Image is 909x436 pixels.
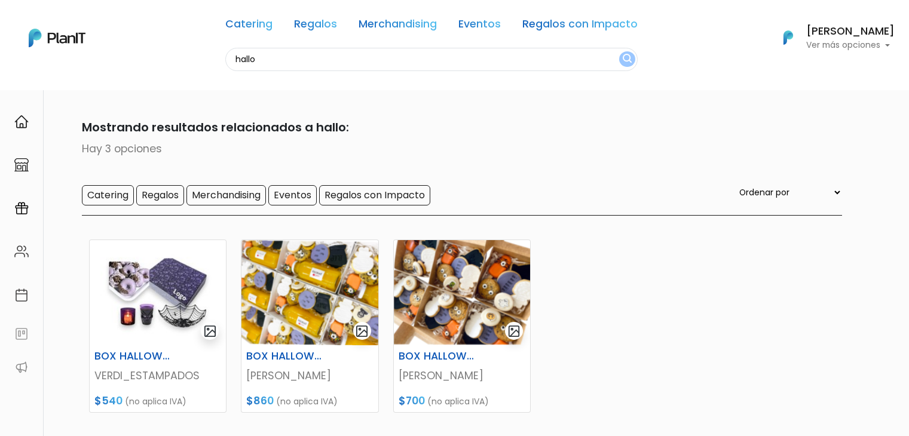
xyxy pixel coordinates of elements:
a: Eventos [458,19,501,33]
span: (no aplica IVA) [125,395,186,407]
img: thumb_Captura_de_pantalla_2025-10-15_120309.png [241,240,378,345]
p: VERDI_ESTAMPADOS [94,368,221,383]
img: gallery-light [203,324,217,338]
img: PlanIt Logo [29,29,85,47]
input: Buscá regalos, desayunos, y más [225,48,638,71]
p: Mostrando resultados relacionados a hallo: [68,118,842,136]
img: feedback-78b5a0c8f98aac82b08bfc38622c3050aee476f2c9584af64705fc4e61158814.svg [14,327,29,341]
span: $700 [399,394,425,408]
span: (no aplica IVA) [427,395,489,407]
h6: BOX HALLOWEN [87,350,182,363]
a: Regalos con Impacto [522,19,638,33]
a: Regalos [294,19,337,33]
img: marketplace-4ceaa7011d94191e9ded77b95e3339b90024bf715f7c57f8cf31f2d8c509eaba.svg [14,158,29,172]
img: people-662611757002400ad9ed0e3c099ab2801c6687ba6c219adb57efc949bc21e19d.svg [14,244,29,259]
a: gallery-light BOX HALLOWEN VERDI_ESTAMPADOS $540 (no aplica IVA) [89,240,227,413]
img: calendar-87d922413cdce8b2cf7b7f5f62616a5cf9e4887200fb71536465627b3292af00.svg [14,288,29,302]
img: gallery-light [507,324,521,338]
input: Regalos con Impacto [319,185,430,205]
p: [PERSON_NAME] [246,368,373,383]
input: Merchandising [186,185,266,205]
img: gallery-light [355,324,369,338]
img: search_button-432b6d5273f82d61273b3651a40e1bd1b912527efae98b1b7a1b2c0702e16a8d.svg [623,54,632,65]
button: PlanIt Logo [PERSON_NAME] Ver más opciones [768,22,895,53]
a: gallery-light BOX HALLOWEN 1 [PERSON_NAME] $860 (no aplica IVA) [241,240,378,413]
a: gallery-light BOX HALLOWEN 2 [PERSON_NAME] $700 (no aplica IVA) [393,240,531,413]
input: Regalos [136,185,184,205]
img: PlanIt Logo [775,24,801,51]
h6: [PERSON_NAME] [806,26,895,37]
img: home-e721727adea9d79c4d83392d1f703f7f8bce08238fde08b1acbfd93340b81755.svg [14,115,29,129]
input: Eventos [268,185,317,205]
span: (no aplica IVA) [276,395,338,407]
a: Catering [225,19,273,33]
img: thumb_Captura_de_pantalla_2025-10-15_120739.png [394,240,530,345]
img: thumb_2000___2000-Photoroom__100_.jpg [90,240,226,345]
img: partners-52edf745621dab592f3b2c58e3bca9d71375a7ef29c3b500c9f145b62cc070d4.svg [14,360,29,374]
a: Merchandising [359,19,437,33]
span: $540 [94,394,123,408]
span: $860 [246,394,274,408]
p: Hay 3 opciones [68,141,842,156]
input: Catering [82,185,134,205]
h6: BOX HALLOWEN 1 [239,350,333,363]
p: [PERSON_NAME] [399,368,525,383]
p: Ver más opciones [806,41,895,50]
h6: BOX HALLOWEN 2 [391,350,486,363]
img: campaigns-02234683943229c281be62815700db0a1741e53638e28bf9629b52c665b00959.svg [14,201,29,216]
